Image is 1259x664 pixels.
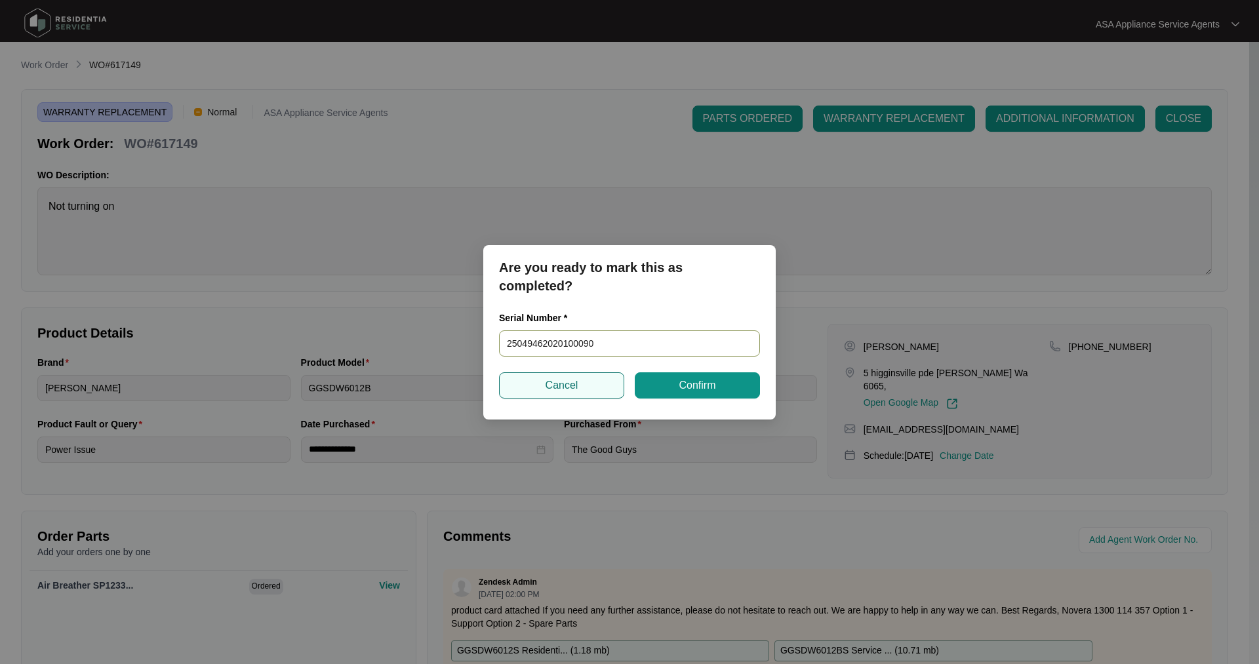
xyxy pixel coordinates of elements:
[499,277,760,295] p: completed?
[679,378,715,393] span: Confirm
[499,311,577,324] label: Serial Number *
[546,378,578,393] span: Cancel
[499,258,760,277] p: Are you ready to mark this as
[499,372,624,399] button: Cancel
[635,372,760,399] button: Confirm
